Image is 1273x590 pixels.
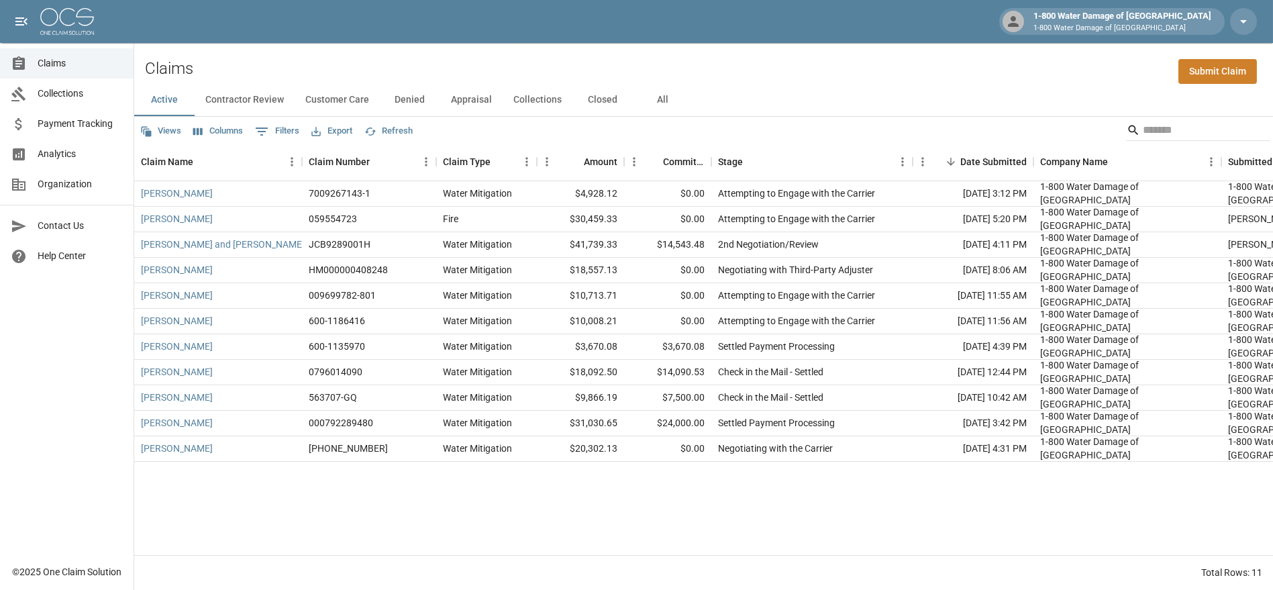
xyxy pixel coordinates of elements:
[134,84,1273,116] div: dynamic tabs
[141,212,213,226] a: [PERSON_NAME]
[893,152,913,172] button: Menu
[624,385,711,411] div: $7,500.00
[624,258,711,283] div: $0.00
[537,143,624,181] div: Amount
[141,314,213,328] a: [PERSON_NAME]
[195,84,295,116] button: Contractor Review
[1028,9,1217,34] div: 1-800 Water Damage of [GEOGRAPHIC_DATA]
[309,340,365,353] div: 600-1135970
[913,258,1033,283] div: [DATE] 8:06 AM
[309,263,388,277] div: HM000000408248
[1040,256,1215,283] div: 1-800 Water Damage of Athens
[38,219,123,233] span: Contact Us
[380,84,440,116] button: Denied
[141,187,213,200] a: [PERSON_NAME]
[624,436,711,462] div: $0.00
[718,143,743,181] div: Stage
[1040,231,1215,258] div: 1-800 Water Damage of Athens
[718,263,873,277] div: Negotiating with Third-Party Adjuster
[517,152,537,172] button: Menu
[40,8,94,35] img: ocs-logo-white-transparent.png
[913,152,933,172] button: Menu
[537,411,624,436] div: $31,030.65
[1040,282,1215,309] div: 1-800 Water Damage of Athens
[718,238,819,251] div: 2nd Negotiation/Review
[38,117,123,131] span: Payment Tracking
[1127,119,1270,144] div: Search
[309,314,365,328] div: 600-1186416
[913,411,1033,436] div: [DATE] 3:42 PM
[711,143,913,181] div: Stage
[624,309,711,334] div: $0.00
[624,283,711,309] div: $0.00
[913,143,1033,181] div: Date Submitted
[913,436,1033,462] div: [DATE] 4:31 PM
[137,121,185,142] button: Views
[913,334,1033,360] div: [DATE] 4:39 PM
[141,238,305,251] a: [PERSON_NAME] and [PERSON_NAME]
[491,152,509,171] button: Sort
[913,207,1033,232] div: [DATE] 5:20 PM
[624,360,711,385] div: $14,090.53
[141,289,213,302] a: [PERSON_NAME]
[1033,143,1221,181] div: Company Name
[960,143,1027,181] div: Date Submitted
[1040,384,1215,411] div: 1-800 Water Damage of Athens
[537,360,624,385] div: $18,092.50
[134,84,195,116] button: Active
[141,442,213,455] a: [PERSON_NAME]
[913,385,1033,411] div: [DATE] 10:42 AM
[718,416,835,430] div: Settled Payment Processing
[718,340,835,353] div: Settled Payment Processing
[537,181,624,207] div: $4,928.12
[443,365,512,379] div: Water Mitigation
[913,309,1033,334] div: [DATE] 11:56 AM
[309,442,388,455] div: 300-0102099-2025
[718,212,875,226] div: Attempting to Engage with the Carrier
[718,391,823,404] div: Check in the Mail - Settled
[537,283,624,309] div: $10,713.71
[663,143,705,181] div: Committed Amount
[624,232,711,258] div: $14,543.48
[565,152,584,171] button: Sort
[443,143,491,181] div: Claim Type
[718,314,875,328] div: Attempting to Engage with the Carrier
[1201,152,1221,172] button: Menu
[743,152,762,171] button: Sort
[443,289,512,302] div: Water Mitigation
[718,187,875,200] div: Attempting to Engage with the Carrier
[503,84,572,116] button: Collections
[282,152,302,172] button: Menu
[1108,152,1127,171] button: Sort
[370,152,389,171] button: Sort
[624,411,711,436] div: $24,000.00
[295,84,380,116] button: Customer Care
[38,56,123,70] span: Claims
[537,258,624,283] div: $18,557.13
[12,565,121,579] div: © 2025 One Claim Solution
[624,152,644,172] button: Menu
[361,121,416,142] button: Refresh
[644,152,663,171] button: Sort
[193,152,212,171] button: Sort
[572,84,633,116] button: Closed
[913,360,1033,385] div: [DATE] 12:44 PM
[416,152,436,172] button: Menu
[309,212,357,226] div: 059554723
[309,365,362,379] div: 0796014090
[141,263,213,277] a: [PERSON_NAME]
[309,187,370,200] div: 7009267143-1
[309,238,370,251] div: JCB9289001H
[624,207,711,232] div: $0.00
[718,365,823,379] div: Check in the Mail - Settled
[443,212,458,226] div: Fire
[309,143,370,181] div: Claim Number
[537,152,557,172] button: Menu
[436,143,537,181] div: Claim Type
[443,263,512,277] div: Water Mitigation
[584,143,617,181] div: Amount
[1040,143,1108,181] div: Company Name
[443,238,512,251] div: Water Mitigation
[141,365,213,379] a: [PERSON_NAME]
[443,340,512,353] div: Water Mitigation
